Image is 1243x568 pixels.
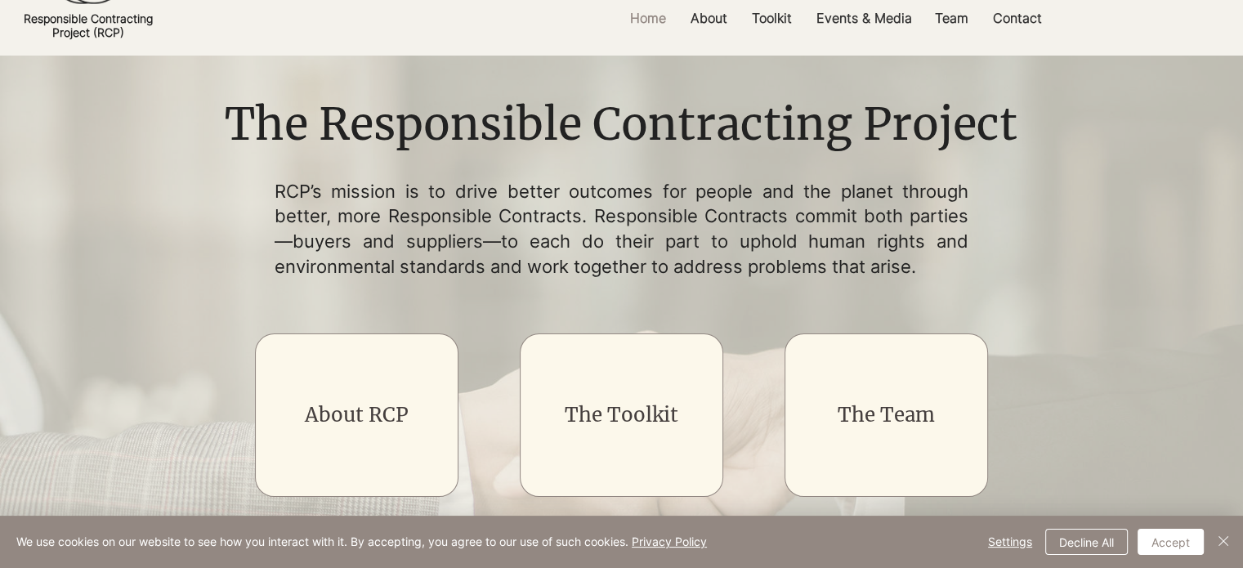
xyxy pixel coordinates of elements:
button: Accept [1138,529,1204,555]
span: Settings [988,530,1032,554]
button: Decline All [1045,529,1128,555]
h1: The Responsible Contracting Project [213,94,1030,156]
button: Close [1214,529,1233,555]
a: The Toolkit [565,402,678,427]
a: About RCP [305,402,409,427]
a: Privacy Policy [632,534,707,548]
a: The Team [838,402,935,427]
a: Responsible ContractingProject (RCP) [24,11,153,39]
img: Close [1214,531,1233,551]
p: RCP’s mission is to drive better outcomes for people and the planet through better, more Responsi... [275,179,969,280]
span: We use cookies on our website to see how you interact with it. By accepting, you agree to our use... [16,534,707,549]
